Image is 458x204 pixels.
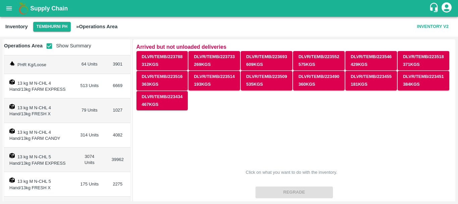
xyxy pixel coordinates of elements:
button: DLVR/TEMB/223546429Kgs [345,51,397,71]
button: DLVR/TEMB/223733269Kgs [188,51,240,71]
b: Inventory [5,24,28,29]
td: 79 Units [74,98,105,123]
td: 4082 [105,123,130,148]
td: PHR Kg/Loose [4,55,74,74]
img: box [9,153,15,158]
td: 3074 Units [74,148,105,172]
button: DLVR/TEMB/223490360Kgs [293,71,345,90]
button: DLVR/TEMB/223518371Kgs [398,51,449,71]
a: Supply Chain [30,4,429,13]
button: DLVR/TEMB/223455181Kgs [345,71,397,90]
b: Operations Area [4,43,43,48]
img: logo [17,2,30,15]
td: 13 kg M N-CHL 5 Hand/13kg FARM EXPRESS [4,148,74,172]
button: DLVR/TEMB/223509535Kgs [241,71,292,90]
td: 3901 [105,55,130,74]
td: 64 Units [74,55,105,74]
td: 13 kg M N-CHL 4 Hand/13kg FRESH X [4,98,74,123]
td: 6669 [105,74,130,98]
div: customer-support [429,2,441,14]
b: Supply Chain [30,5,68,12]
td: 2275 [105,172,130,197]
button: DLVR/TEMB/223693609Kgs [241,51,292,71]
img: weight [9,61,15,66]
span: Show Summary [43,43,91,48]
img: box [9,128,15,134]
td: 175 Units [74,172,105,197]
td: 13 kg M N-CHL 4 Hand/13kg FARM CANDY [4,123,74,148]
div: account of current user [441,1,453,15]
button: Select DC [33,22,71,32]
button: DLVR/TEMB/223516363Kgs [136,71,188,90]
button: open drawer [1,1,17,16]
button: DLVR/TEMB/223451384Kgs [398,71,449,90]
button: DLVR/TEMB/223434467Kgs [136,91,188,111]
button: DLVR/TEMB/223788312Kgs [136,51,188,71]
td: 13 kg M N-CHL 4 Hand/13kg FARM EXPRESS [4,74,74,98]
td: 314 Units [74,123,105,148]
td: 13 kg M N-CHL 5 Hand/13kg FRESH X [4,172,74,197]
div: Click on what you want to do with the inventory. [246,169,337,176]
p: Arrived but not unloaded deliveries [136,43,452,51]
b: » Operations Area [76,24,117,29]
img: box [9,79,15,85]
button: DLVR/TEMB/223552575Kgs [293,51,345,71]
button: DLVR/TEMB/223514193Kgs [188,71,240,90]
img: box [9,177,15,183]
img: box [9,104,15,109]
td: 1027 [105,98,130,123]
td: 513 Units [74,74,105,98]
button: Inventory V2 [414,21,451,33]
td: 39962 [105,148,130,172]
